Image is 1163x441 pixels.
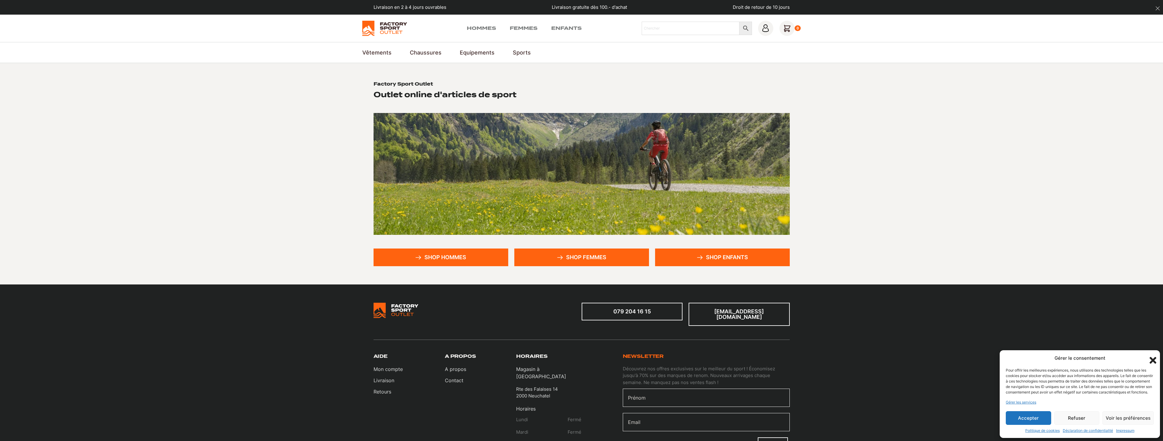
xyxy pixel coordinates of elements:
[568,429,581,436] p: Fermé
[655,249,790,266] a: Shop enfants
[1006,400,1036,405] a: Gérer les services
[445,377,466,384] a: Contact
[374,303,418,318] img: Bricks Woocommerce Starter
[795,25,801,31] div: 0
[516,365,581,380] p: Magasin à [GEOGRAPHIC_DATA]
[1102,411,1154,425] button: Voir les préférences
[1055,355,1105,362] div: Gérer le consentement
[410,48,441,57] a: Chaussures
[1006,411,1051,425] button: Accepter
[1006,368,1153,395] div: Pour offrir les meilleures expériences, nous utilisons des technologies telles que les cookies po...
[362,48,392,57] a: Vêtements
[1054,411,1100,425] button: Refuser
[362,21,407,36] img: Factory Sport Outlet
[460,48,495,57] a: Equipements
[1152,3,1163,14] button: dismiss
[733,4,790,11] p: Droit de retour de 10 jours
[467,25,496,32] a: Hommes
[516,405,581,416] p: Horaires
[1025,428,1060,433] a: Politique de cookies
[623,389,790,407] input: Prénom
[1116,428,1134,433] a: Impressum
[510,25,537,32] a: Femmes
[445,354,476,360] h3: A propos
[642,22,739,35] input: Chercher
[623,365,790,386] p: Découvrez nos offres exclusives sur le meilleur du sport ! Économisez jusqu'à 70% sur des marques...
[374,249,508,266] a: Shop hommes
[374,365,403,373] a: Mon compte
[689,303,790,326] a: [EMAIL_ADDRESS][DOMAIN_NAME]
[582,303,683,320] a: 079 204 16 15
[374,81,433,87] h1: Factory Sport Outlet
[516,386,558,400] p: Rte des Falaises 14 2000 Neuchatel
[374,4,446,11] p: Livraison en 2 à 4 jours ouvrables
[516,429,528,436] p: Mardi
[551,25,582,32] a: Enfants
[516,354,548,360] h3: Horaires
[514,249,649,266] a: Shop femmes
[552,4,627,11] p: Livraison gratuite dès 100.- d'achat
[1063,428,1113,433] a: Déclaration de confidentialité
[516,416,528,423] p: Lundi
[374,354,388,360] h3: Aide
[623,354,664,360] h3: Newsletter
[568,416,581,423] p: Fermé
[445,365,466,373] a: A propos
[374,90,516,99] h2: Outlet online d'articles de sport
[374,377,403,384] a: Livraison
[374,388,403,395] a: Retours
[623,413,790,431] input: Email
[1148,355,1154,361] div: Fermer la boîte de dialogue
[513,48,531,57] a: Sports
